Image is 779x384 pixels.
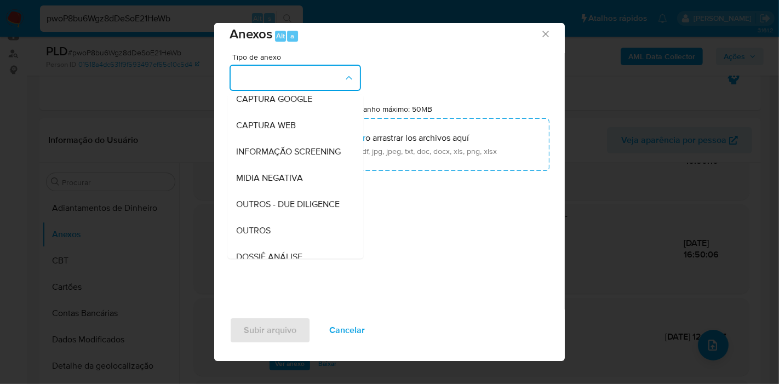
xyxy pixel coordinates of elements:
[276,31,285,41] span: Alt
[236,146,341,157] span: INFORMAÇÃO SCREENING
[236,251,302,262] span: DOSSIÊ ANÁLISE
[236,225,271,236] span: OUTROS
[315,317,379,343] button: Cancelar
[236,94,312,105] span: CAPTURA GOOGLE
[540,28,550,38] button: Cerrar
[236,199,340,210] span: OUTROS - DUE DILIGENCE
[329,318,365,342] span: Cancelar
[236,120,296,131] span: CAPTURA WEB
[236,173,303,184] span: MIDIA NEGATIVA
[232,53,364,61] span: Tipo de anexo
[227,33,363,345] ul: Tipo de anexo
[350,104,433,114] label: Tamanho máximo: 50MB
[230,24,272,43] span: Anexos
[290,31,294,41] span: a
